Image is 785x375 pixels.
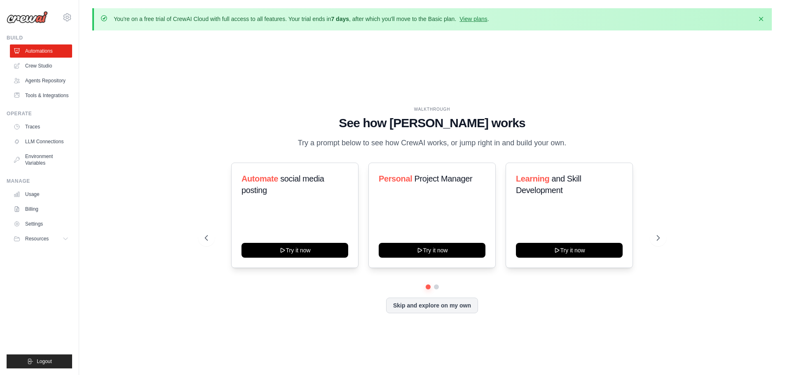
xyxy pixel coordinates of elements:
[10,44,72,58] a: Automations
[7,11,48,23] img: Logo
[331,16,349,22] strong: 7 days
[7,354,72,368] button: Logout
[459,16,487,22] a: View plans
[25,235,49,242] span: Resources
[379,243,485,258] button: Try it now
[10,135,72,148] a: LLM Connections
[7,110,72,117] div: Operate
[386,298,478,313] button: Skip and explore on my own
[10,217,72,231] a: Settings
[7,178,72,184] div: Manage
[10,89,72,102] a: Tools & Integrations
[10,150,72,170] a: Environment Variables
[516,243,623,258] button: Try it now
[414,174,472,183] span: Project Manager
[241,174,324,195] span: social media posting
[241,174,278,183] span: Automate
[10,188,72,201] a: Usage
[10,232,72,245] button: Resources
[10,203,72,216] a: Billing
[241,243,348,258] button: Try it now
[10,74,72,87] a: Agents Repository
[205,116,660,130] h1: See how [PERSON_NAME] works
[205,106,660,112] div: WALKTHROUGH
[114,15,489,23] p: You're on a free trial of CrewAI Cloud with full access to all features. Your trial ends in , aft...
[7,35,72,41] div: Build
[37,358,52,365] span: Logout
[516,174,549,183] span: Learning
[10,59,72,72] a: Crew Studio
[10,120,72,133] a: Traces
[516,174,581,195] span: and Skill Development
[294,137,571,149] p: Try a prompt below to see how CrewAI works, or jump right in and build your own.
[379,174,412,183] span: Personal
